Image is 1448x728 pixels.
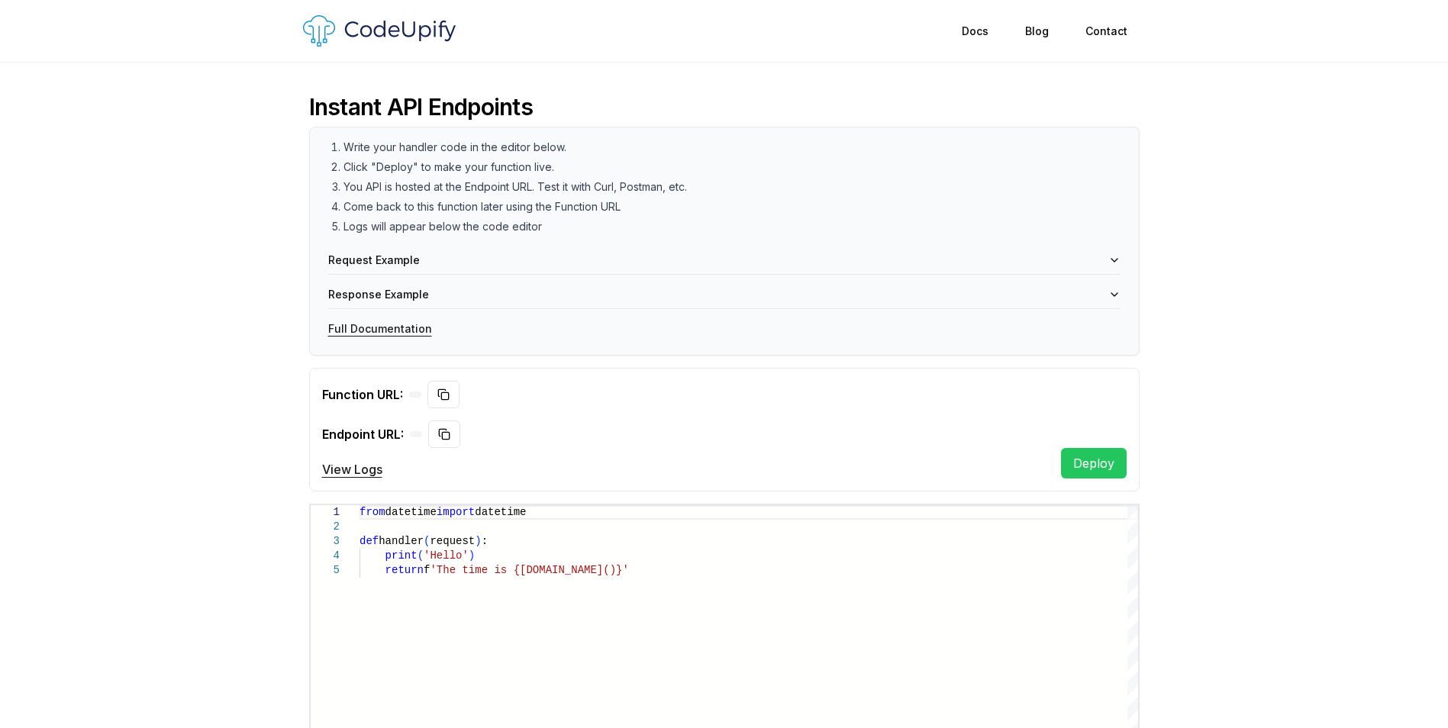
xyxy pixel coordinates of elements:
div: 4 [311,549,340,563]
span: : [481,535,487,547]
span: datetime [385,506,436,518]
a: Blog [1007,18,1067,45]
span: import [436,506,474,518]
div: 1 [311,505,340,520]
span: Endpoint URL: [322,425,404,443]
li: Logs will appear below the code editor [343,219,1121,234]
li: Come back to this function later using the Function URL [343,199,1121,214]
h2: Instant API Endpoints [309,93,1140,127]
li: You API is hosted at the Endpoint URL. Test it with Curl, Postman, etc. [343,179,1121,195]
span: return [385,564,423,576]
a: Contact [1067,18,1146,45]
button: Response Example [328,281,1121,308]
a: Full Documentation [328,322,432,335]
span: 'The time is {[DOMAIN_NAME]()}' [430,564,628,576]
span: print [385,549,417,562]
span: ) [475,535,481,547]
li: Write your handler code in the editor below. [343,140,1121,155]
span: def [360,535,379,547]
span: ( [424,535,430,547]
img: Logo [303,15,456,47]
span: request [430,535,475,547]
span: handler [379,535,424,547]
span: ) [468,549,474,562]
button: Request Example [328,246,1121,274]
span: from [360,506,385,518]
span: ( [417,549,423,562]
div: 2 [311,520,340,534]
span: Function URL: [322,385,403,404]
span: f [424,564,430,576]
div: 5 [311,563,340,578]
span: 'Hello' [424,549,469,562]
a: View Logs [322,460,1049,478]
li: Click "Deploy" to make your function live. [343,159,1121,175]
div: 3 [311,534,340,549]
a: Docs [943,18,1007,45]
button: Deploy [1061,448,1127,478]
span: datetime [475,506,526,518]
